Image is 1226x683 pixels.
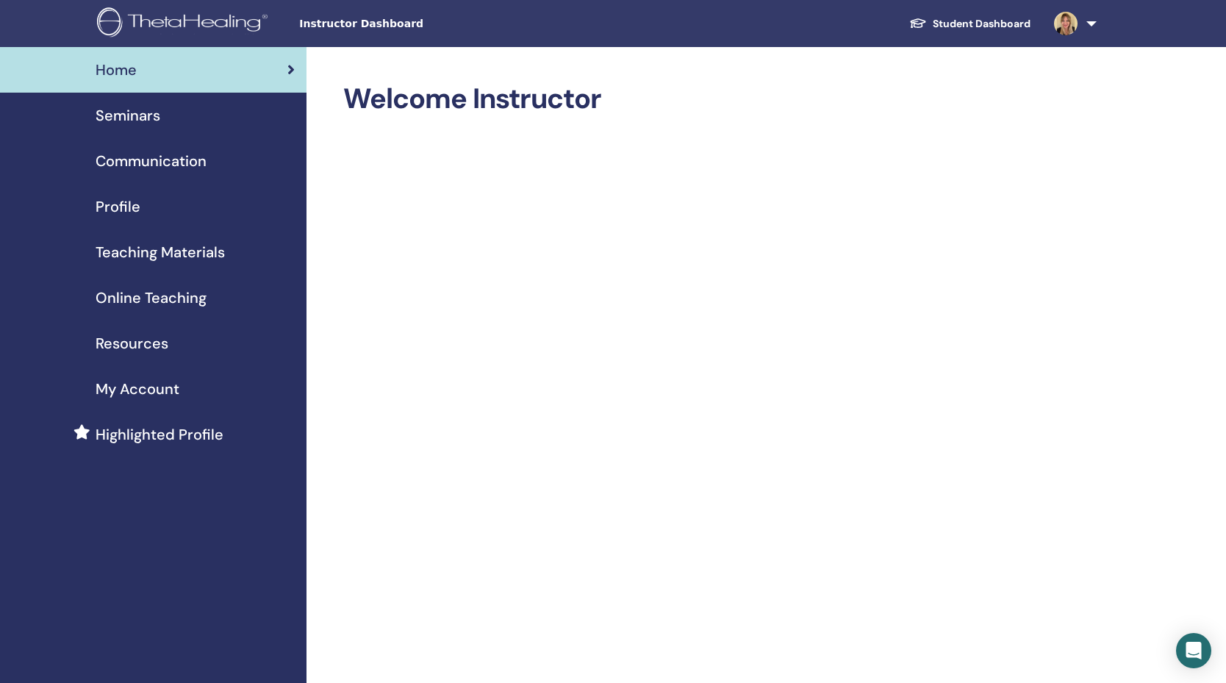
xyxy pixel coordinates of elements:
span: Communication [96,150,207,172]
img: logo.png [97,7,273,40]
a: Student Dashboard [897,10,1042,37]
span: Teaching Materials [96,241,225,263]
div: Open Intercom Messenger [1176,633,1211,668]
span: Highlighted Profile [96,423,223,446]
span: Home [96,59,137,81]
img: default.jpg [1054,12,1078,35]
span: Instructor Dashboard [299,16,520,32]
span: Profile [96,196,140,218]
h2: Welcome Instructor [343,82,1094,116]
span: Seminars [96,104,160,126]
img: graduation-cap-white.svg [909,17,927,29]
span: Resources [96,332,168,354]
span: Online Teaching [96,287,207,309]
span: My Account [96,378,179,400]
